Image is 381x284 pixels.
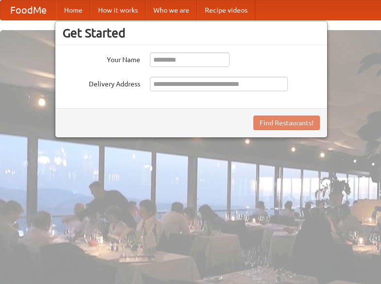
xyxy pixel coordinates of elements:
[0,0,56,20] a: FoodMe
[63,77,140,89] label: Delivery Address
[63,26,320,40] h3: Get Started
[197,0,255,20] a: Recipe videos
[63,52,140,65] label: Your Name
[56,0,90,20] a: Home
[253,116,320,130] button: Find Restaurants!
[146,0,197,20] a: Who we are
[90,0,146,20] a: How it works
